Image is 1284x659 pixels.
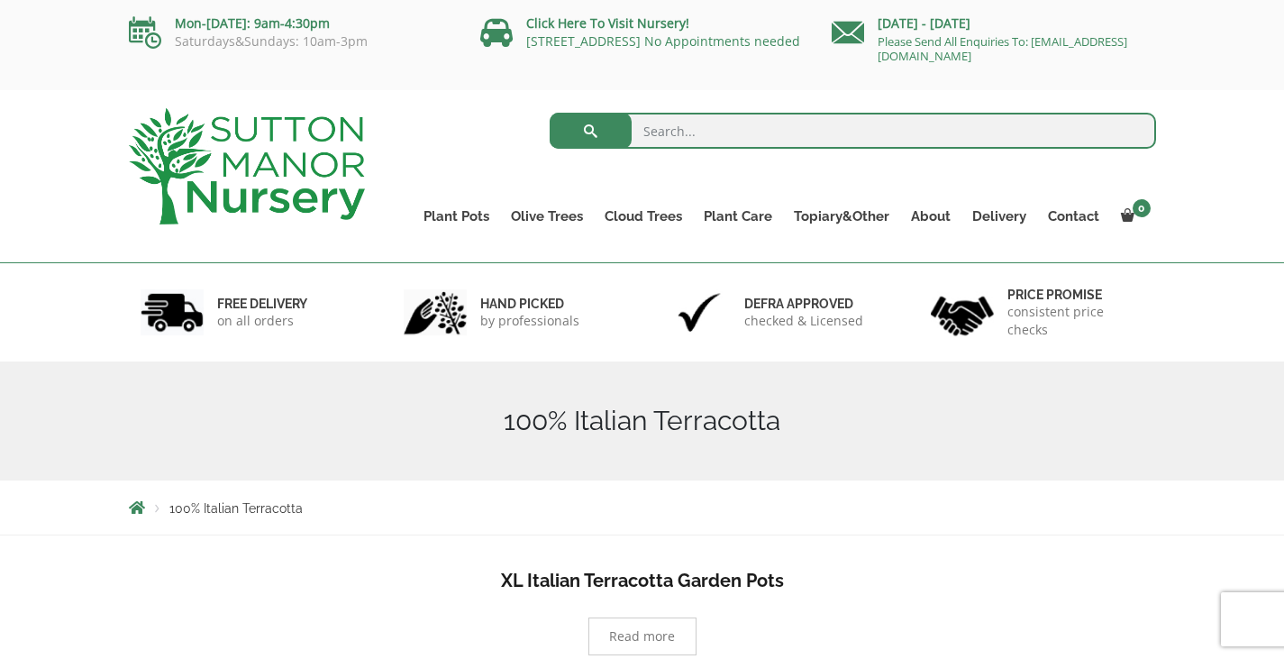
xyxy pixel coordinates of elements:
p: checked & Licensed [744,312,863,330]
a: Please Send All Enquiries To: [EMAIL_ADDRESS][DOMAIN_NAME] [878,33,1127,64]
img: 4.jpg [931,285,994,340]
b: XL Italian Terracotta Garden Pots [501,570,784,591]
img: 3.jpg [668,289,731,335]
h6: hand picked [480,296,579,312]
p: on all orders [217,312,307,330]
p: by professionals [480,312,579,330]
a: 0 [1110,204,1156,229]
h1: 100% Italian Terracotta [129,405,1156,437]
a: Plant Care [693,204,783,229]
img: 1.jpg [141,289,204,335]
p: [DATE] - [DATE] [832,13,1156,34]
a: Delivery [961,204,1037,229]
span: 0 [1133,199,1151,217]
span: Read more [609,630,675,643]
nav: Breadcrumbs [129,500,1156,515]
a: Topiary&Other [783,204,900,229]
h6: FREE DELIVERY [217,296,307,312]
p: Saturdays&Sundays: 10am-3pm [129,34,453,49]
img: logo [129,108,365,224]
a: [STREET_ADDRESS] No Appointments needed [526,32,800,50]
a: Contact [1037,204,1110,229]
p: consistent price checks [1007,303,1144,339]
a: Click Here To Visit Nursery! [526,14,689,32]
a: About [900,204,961,229]
input: Search... [550,113,1156,149]
h6: Defra approved [744,296,863,312]
span: 100% Italian Terracotta [169,501,303,516]
img: 2.jpg [404,289,467,335]
a: Olive Trees [500,204,594,229]
p: Mon-[DATE]: 9am-4:30pm [129,13,453,34]
a: Plant Pots [413,204,500,229]
h6: Price promise [1007,287,1144,303]
a: Cloud Trees [594,204,693,229]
